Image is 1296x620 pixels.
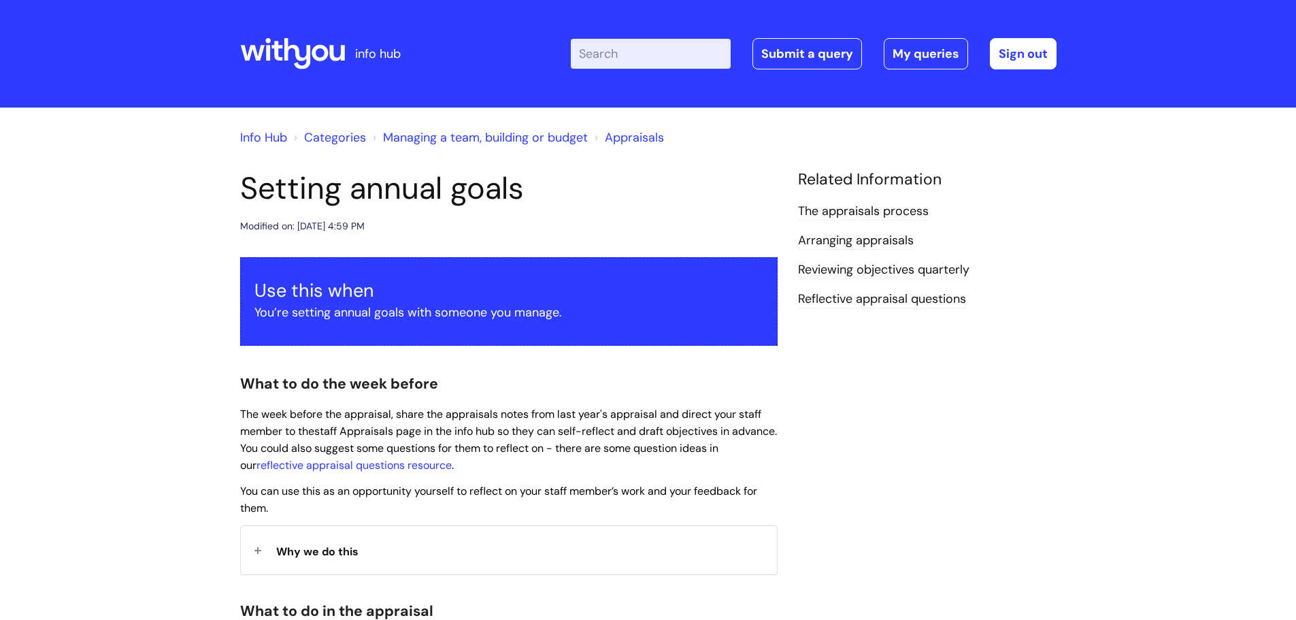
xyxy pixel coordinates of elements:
[798,170,1057,189] h4: Related Information
[798,291,966,308] a: Reflective appraisal questions
[254,301,763,323] p: You’re setting annual goals with someone you manage.
[314,424,421,438] a: staff Appraisals page
[591,127,664,148] li: Appraisals
[240,407,777,472] span: The week before the appraisal, share the appraisals notes from last year's appraisal and direct y...
[240,218,365,235] div: Modified on: [DATE] 4:59 PM
[571,39,731,69] input: Search
[254,280,763,301] h3: Use this when
[240,170,778,207] h1: Setting annual goals
[798,232,914,250] a: Arranging appraisals
[752,38,862,69] a: Submit a query
[798,261,969,279] a: Reviewing objectives quarterly
[240,484,757,515] span: You can use this as an opportunity yourself to reflect on your staff member’s work and your feedb...
[276,544,359,559] span: Why we do this
[571,38,1057,69] div: | -
[355,43,401,65] p: info hub
[990,38,1057,69] a: Sign out
[240,129,287,146] a: Info Hub
[383,129,588,146] a: Managing a team, building or budget
[798,203,929,221] a: The appraisals process
[369,127,588,148] li: Managing a team, building or budget
[256,458,452,472] a: reflective appraisal questions resource
[304,129,366,146] a: Categories
[884,38,968,69] a: My queries
[290,127,366,148] li: Solution home
[605,129,664,146] a: Appraisals
[240,374,438,393] span: What to do the week before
